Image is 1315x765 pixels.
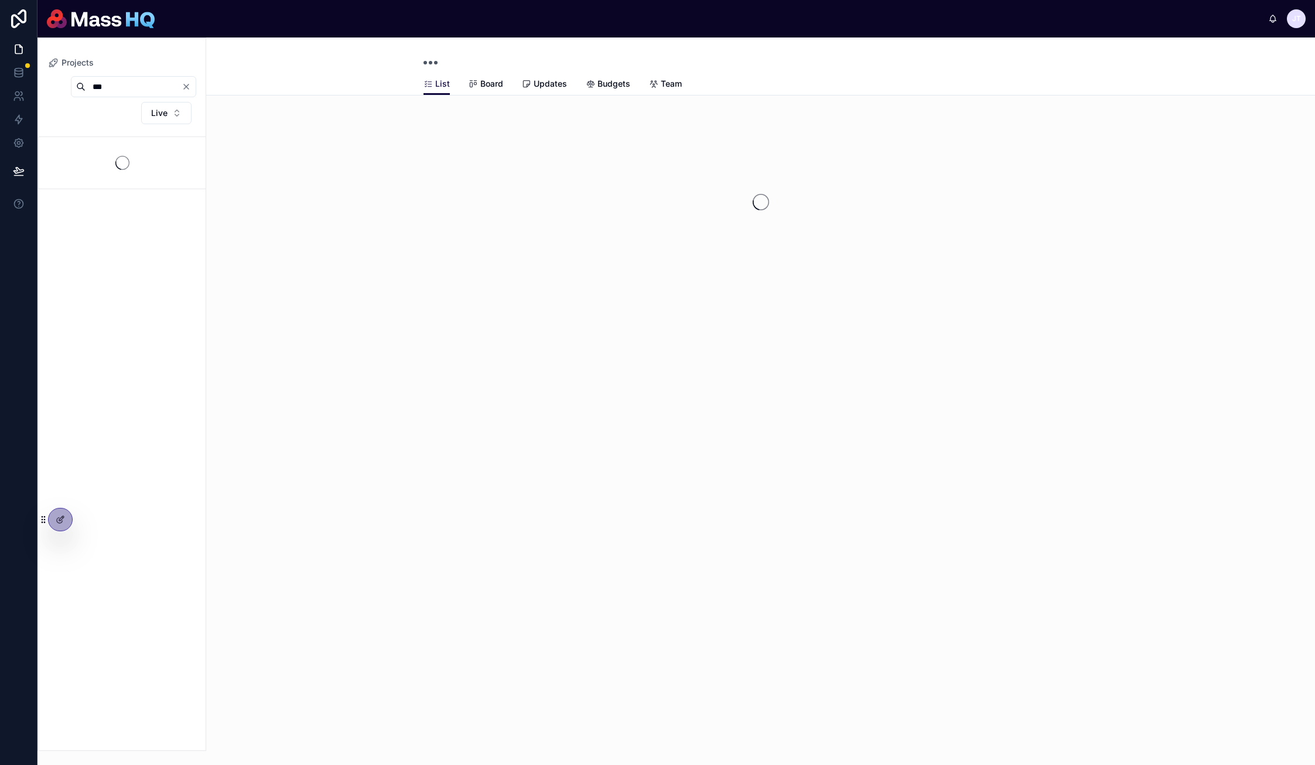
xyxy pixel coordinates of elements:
[141,102,192,124] button: Select Button
[62,57,94,69] span: Projects
[182,82,196,91] button: Clear
[1292,14,1301,23] span: JT
[469,73,503,97] a: Board
[661,78,682,90] span: Team
[597,78,630,90] span: Budgets
[480,78,503,90] span: Board
[649,73,682,97] a: Team
[534,78,567,90] span: Updates
[47,9,155,28] img: App logo
[586,73,630,97] a: Budgets
[522,73,567,97] a: Updates
[151,107,168,119] span: Live
[423,73,450,95] a: List
[435,78,450,90] span: List
[164,16,1268,21] div: scrollable content
[47,57,94,69] a: Projects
